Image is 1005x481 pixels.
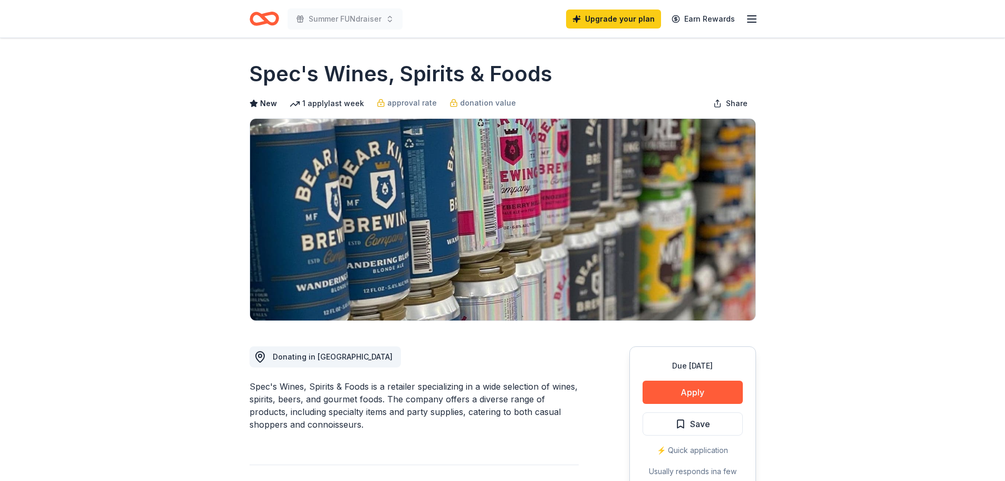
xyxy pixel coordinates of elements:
[449,97,516,109] a: donation value
[566,10,661,29] a: Upgrade your plan
[260,97,277,110] span: New
[643,360,743,372] div: Due [DATE]
[705,93,756,114] button: Share
[273,352,393,361] span: Donating in [GEOGRAPHIC_DATA]
[643,381,743,404] button: Apply
[387,97,437,109] span: approval rate
[460,97,516,109] span: donation value
[377,97,437,109] a: approval rate
[288,8,403,30] button: Summer FUNdraiser
[643,444,743,457] div: ⚡️ Quick application
[250,59,552,89] h1: Spec's Wines, Spirits & Foods
[643,412,743,436] button: Save
[690,417,710,431] span: Save
[250,119,755,320] img: Image for Spec's Wines, Spirits & Foods
[290,97,364,110] div: 1 apply last week
[726,97,748,110] span: Share
[250,6,279,31] a: Home
[309,13,381,25] span: Summer FUNdraiser
[250,380,579,431] div: Spec's Wines, Spirits & Foods is a retailer specializing in a wide selection of wines, spirits, b...
[665,10,741,29] a: Earn Rewards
